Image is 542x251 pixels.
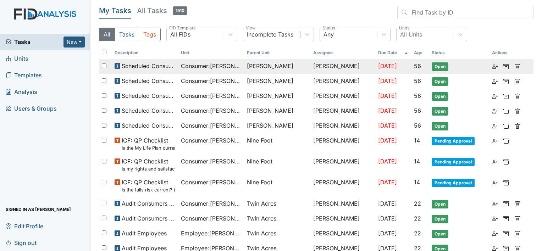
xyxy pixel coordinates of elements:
small: Is the falls risk current? (document the date in the comment section) [122,186,175,193]
td: [PERSON_NAME] [310,211,375,226]
span: [PERSON_NAME] [247,77,293,85]
td: [PERSON_NAME] [310,133,375,154]
span: Audit Employees [122,229,167,238]
a: Archive [503,136,509,145]
h5: All Tasks [137,6,187,16]
span: [DATE] [378,92,397,99]
div: Incomplete Tasks [247,30,293,39]
span: Open [432,122,448,130]
button: New [63,37,85,48]
span: Scheduled Consumer Chart Review [122,62,175,70]
a: Archive [503,62,509,70]
span: Users & Groups [6,103,57,114]
td: [PERSON_NAME] [310,74,375,89]
span: Consumer : [PERSON_NAME] [181,157,242,166]
a: Delete [515,62,520,70]
span: Open [432,230,448,238]
th: Toggle SortBy [411,47,429,59]
span: Consumer : [PERSON_NAME] [181,77,242,85]
td: [PERSON_NAME] [310,226,375,241]
span: Open [432,200,448,208]
span: Consumer : [PERSON_NAME] [181,178,242,186]
td: [PERSON_NAME] [310,59,375,74]
span: 22 [414,230,421,237]
th: Toggle SortBy [112,47,178,59]
th: Actions [489,47,525,59]
div: Type filter [99,28,161,41]
a: Archive [503,199,509,208]
span: Consumer : [PERSON_NAME] [181,121,242,130]
span: 14 [414,137,420,144]
td: [PERSON_NAME] [310,196,375,211]
span: Consumer : [PERSON_NAME] [181,106,242,115]
span: [DATE] [378,179,397,186]
span: Scheduled Consumer Chart Review [122,91,175,100]
a: Archive [503,178,509,186]
input: Toggle All Rows Selected [102,50,106,54]
span: 56 [414,122,421,129]
small: Is the My Life Plan current? (document the date in the comment section) [122,145,175,151]
span: Nine Foot [247,136,272,145]
span: 56 [414,62,421,69]
span: [PERSON_NAME] [247,91,293,100]
a: Delete [515,229,520,238]
span: Open [432,62,448,71]
span: [DATE] [378,62,397,69]
a: Archive [503,77,509,85]
input: Find Task by ID [397,6,533,19]
span: Units [6,53,28,64]
span: [PERSON_NAME] [247,106,293,115]
span: [DATE] [378,77,397,84]
span: [PERSON_NAME] [247,62,293,70]
a: Delete [515,214,520,223]
span: ICF: QP Checklist Is the My Life Plan current? (document the date in the comment section) [122,136,175,151]
button: Tasks [115,28,139,41]
a: Tasks [6,38,63,46]
span: Open [432,107,448,116]
td: [PERSON_NAME] [310,118,375,133]
a: Delete [515,77,520,85]
span: Edit Profile [6,221,43,232]
span: Employee : [PERSON_NAME] [181,229,242,238]
div: Any [323,30,334,39]
th: Toggle SortBy [429,47,490,59]
div: All Units [400,30,422,39]
span: [PERSON_NAME] [247,121,293,130]
span: Twin Acres [247,214,276,223]
a: Delete [515,106,520,115]
a: Archive [503,91,509,100]
span: 1510 [173,6,187,15]
td: [PERSON_NAME] [310,104,375,118]
a: Delete [515,199,520,208]
span: Scheduled Consumer Chart Review [122,106,175,115]
span: Scheduled Consumer Chart Review [122,77,175,85]
small: Is my rights and satisfaction survey current? (document the date in the comment section) [122,166,175,172]
span: Nine Foot [247,178,272,186]
span: 14 [414,179,420,186]
span: Signed in as [PERSON_NAME] [6,204,71,215]
th: Assignee [310,47,375,59]
span: [DATE] [378,230,397,237]
span: Consumer : [PERSON_NAME] [181,91,242,100]
th: Toggle SortBy [178,47,244,59]
span: 14 [414,158,420,165]
span: Pending Approval [432,137,475,145]
span: 56 [414,92,421,99]
span: [DATE] [378,200,397,207]
button: Tags [139,28,161,41]
span: Pending Approval [432,179,475,187]
span: Nine Foot [247,157,272,166]
span: Consumer : [PERSON_NAME] [181,214,242,223]
a: Archive [503,229,509,238]
button: All [99,28,115,41]
span: Consumer : [PERSON_NAME] [181,62,242,70]
td: [PERSON_NAME] [310,175,375,196]
span: Twin Acres [247,199,276,208]
span: Pending Approval [432,158,475,166]
a: Delete [515,121,520,130]
span: Twin Acres [247,229,276,238]
span: [DATE] [378,158,397,165]
span: [DATE] [378,215,397,222]
a: Archive [503,214,509,223]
